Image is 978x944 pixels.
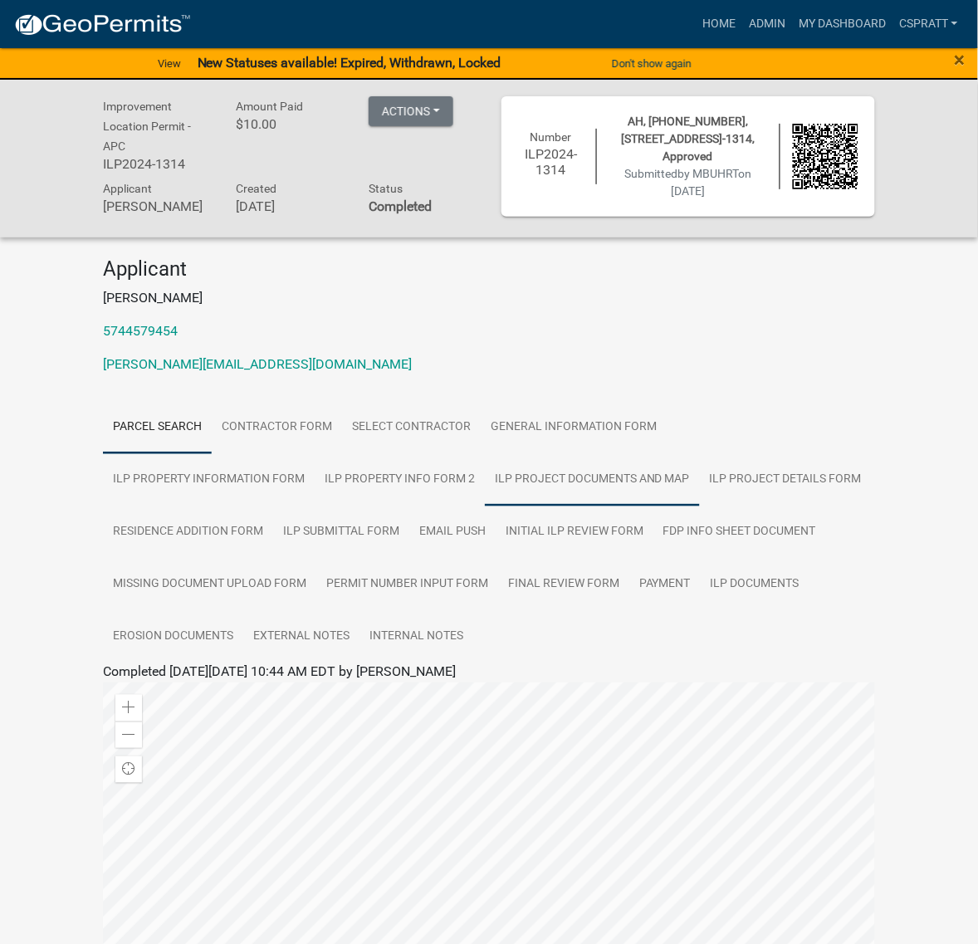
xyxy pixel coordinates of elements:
[955,48,966,71] span: ×
[103,558,316,611] a: Missing Document Upload Form
[625,167,752,198] span: Submitted on [DATE]
[103,453,315,506] a: ILP Property Information Form
[103,257,875,281] h4: Applicant
[496,506,653,559] a: Initial ILP Review Form
[481,401,667,454] a: General Information Form
[485,453,700,506] a: ILP Project Documents and Map
[342,401,481,454] a: Select contractor
[605,50,698,77] button: Don't show again
[629,558,701,611] a: Payment
[103,323,178,339] a: 5744579454
[498,558,629,611] a: Final Review Form
[701,558,809,611] a: ILP Documents
[103,288,875,308] p: [PERSON_NAME]
[236,100,303,113] span: Amount Paid
[518,146,584,178] h6: ILP2024-1314
[236,198,344,214] h6: [DATE]
[653,506,826,559] a: FDP INFO Sheet Document
[115,695,142,721] div: Zoom in
[103,356,412,372] a: [PERSON_NAME][EMAIL_ADDRESS][DOMAIN_NAME]
[103,100,191,153] span: Improvement Location Permit - APC
[103,610,243,663] a: Erosion Documents
[212,401,342,454] a: Contractor Form
[316,558,498,611] a: Permit Number Input Form
[621,115,756,163] span: AH, [PHONE_NUMBER], [STREET_ADDRESS]-1314, Approved
[151,50,188,77] a: View
[243,610,359,663] a: External Notes
[103,664,456,680] span: Completed [DATE][DATE] 10:44 AM EDT by [PERSON_NAME]
[793,124,858,189] img: QR code
[198,55,501,71] strong: New Statuses available! Expired, Withdrawn, Locked
[103,401,212,454] a: Parcel search
[315,453,485,506] a: ILP Property Info Form 2
[103,506,273,559] a: Residence Addition Form
[103,198,211,214] h6: [PERSON_NAME]
[955,50,966,70] button: Close
[236,116,344,132] h6: $10.00
[369,182,403,195] span: Status
[115,721,142,748] div: Zoom out
[236,182,276,195] span: Created
[103,182,152,195] span: Applicant
[369,198,432,214] strong: Completed
[696,8,742,40] a: Home
[115,756,142,783] div: Find my location
[359,610,473,663] a: Internal Notes
[892,8,965,40] a: cspratt
[792,8,892,40] a: My Dashboard
[409,506,496,559] a: Email Push
[678,167,739,180] span: by MBUHRT
[273,506,409,559] a: ILP Submittal Form
[531,130,572,144] span: Number
[742,8,792,40] a: Admin
[700,453,872,506] a: ILP Project Details Form
[103,156,211,172] h6: ILP2024-1314
[369,96,453,126] button: Actions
